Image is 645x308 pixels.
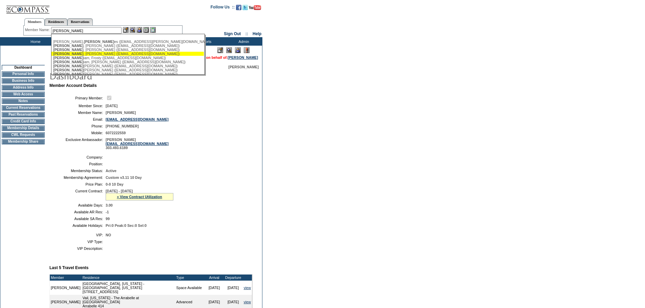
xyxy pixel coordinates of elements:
a: Become our fan on Facebook [236,7,241,11]
a: Reservations [67,18,93,25]
span: [PERSON_NAME] [53,68,83,72]
td: Member [50,275,82,281]
div: , [PERSON_NAME] ([EMAIL_ADDRESS][DOMAIN_NAME]) [53,44,202,48]
div: Member Name: [25,27,51,33]
img: Impersonate [136,27,142,33]
img: Log Concern/Member Elevation [244,47,250,53]
span: [PERSON_NAME] [106,111,136,115]
a: view [244,286,251,290]
td: [DATE] [224,281,243,295]
img: View [130,27,135,33]
td: Price Plan: [52,182,103,186]
td: Home [15,37,54,46]
b: Member Account Details [49,83,97,88]
td: [GEOGRAPHIC_DATA], [US_STATE] - [GEOGRAPHIC_DATA], [US_STATE] [STREET_ADDRESS] [82,281,175,295]
td: Current Reservations [2,105,45,111]
div: [PERSON_NAME] ([EMAIL_ADDRESS][DOMAIN_NAME]) [53,68,202,72]
span: -1 [106,210,109,214]
td: Business Info [2,78,45,84]
span: [PERSON_NAME] [53,60,83,64]
td: Past Reservations [2,112,45,117]
span: [PERSON_NAME] [84,40,114,44]
img: b_edit.gif [123,27,129,33]
a: Follow us on Twitter [242,7,248,11]
td: Address Info [2,85,45,90]
a: [EMAIL_ADDRESS][DOMAIN_NAME] [106,117,169,121]
td: Available Holidays: [52,223,103,228]
span: [PERSON_NAME] [53,72,83,76]
img: Edit Mode [217,47,223,53]
td: Web Access [2,92,45,97]
span: [PERSON_NAME] [53,64,83,68]
span: NO [106,233,111,237]
a: [PERSON_NAME] [228,55,258,60]
div: [PERSON_NAME] ([EMAIL_ADDRESS][DOMAIN_NAME]) [53,72,202,76]
a: Sign Out [224,31,241,36]
td: Departure [224,275,243,281]
span: Pri:0 Peak:0 Sec:0 Sel:0 [106,223,147,228]
td: Available AR Res: [52,210,103,214]
span: 3.00 [106,203,113,207]
td: Membership Agreement: [52,175,103,180]
td: Phone: [52,124,103,128]
img: Subscribe to our YouTube Channel [249,5,261,10]
td: Current Contract: [52,189,103,200]
a: Help [253,31,261,36]
td: Space Available [175,281,205,295]
img: b_calculator.gif [150,27,156,33]
td: Follow Us :: [211,4,235,12]
span: [PERSON_NAME] [229,65,259,69]
a: Members [24,18,45,26]
img: pgTtlDashboard.gif [49,69,185,82]
span: You are acting on behalf of: [180,55,258,60]
span: 99 [106,217,110,221]
span: Custom v3.11 10 Day [106,175,142,180]
div: iam, [PERSON_NAME] ([EMAIL_ADDRESS][DOMAIN_NAME]) [53,60,202,64]
td: [DATE] [205,281,224,295]
div: [PERSON_NAME], es ([EMAIL_ADDRESS][PERSON_NAME][DOMAIN_NAME]) [53,40,202,44]
span: 0-0 10 Day [106,182,124,186]
td: Admin [223,37,262,46]
div: [PERSON_NAME] ([EMAIL_ADDRESS][DOMAIN_NAME]) [53,64,202,68]
td: Notes [2,98,45,104]
span: [DATE] - [DATE] [106,189,133,193]
td: Member Name: [52,111,103,115]
img: Impersonate [235,47,241,53]
td: VIP: [52,233,103,237]
a: » View Contract Utilization [117,195,162,199]
span: [PHONE_NUMBER] [106,124,139,128]
td: Personal Info [2,71,45,77]
td: Member Since: [52,104,103,108]
td: Email: [52,117,103,121]
a: Subscribe to our YouTube Channel [249,7,261,11]
td: Membership Share [2,139,45,144]
td: Exclusive Ambassador: [52,138,103,150]
img: Reservations [143,27,149,33]
a: Residences [45,18,67,25]
a: view [244,300,251,304]
td: VIP Type: [52,240,103,244]
img: Follow us on Twitter [242,5,248,10]
td: Type [175,275,205,281]
span: [PERSON_NAME] [53,48,83,52]
span: [PERSON_NAME] 303.493.6189 [106,138,169,150]
td: VIP Description: [52,246,103,251]
td: Available Days: [52,203,103,207]
span: [PERSON_NAME] [53,44,83,48]
span: [PERSON_NAME] [53,56,83,60]
td: Credit Card Info [2,119,45,124]
img: Become our fan on Facebook [236,5,241,10]
td: Primary Member: [52,95,103,101]
td: Membership Status: [52,169,103,173]
td: Membership Details [2,125,45,131]
span: [DATE] [106,104,117,108]
td: [PERSON_NAME] [50,281,82,295]
td: Available SA Res: [52,217,103,221]
td: CWL Requests [2,132,45,138]
td: Residence [82,275,175,281]
td: Mobile: [52,131,103,135]
td: Arrival [205,275,224,281]
a: [EMAIL_ADDRESS][DOMAIN_NAME] [106,142,169,146]
div: , [PERSON_NAME] ([EMAIL_ADDRESS][DOMAIN_NAME]) [53,52,202,56]
td: Dashboard [2,65,45,70]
